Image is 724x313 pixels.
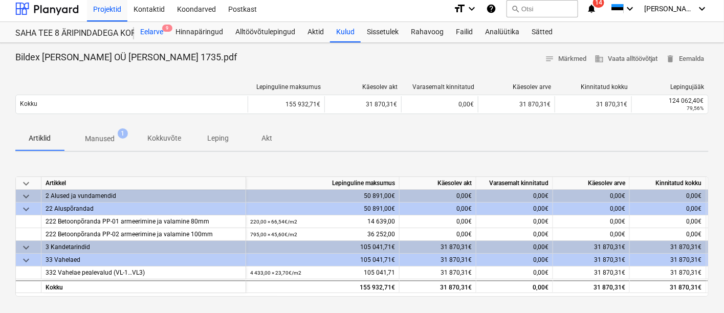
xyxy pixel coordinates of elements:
div: 0,00€ [553,215,630,228]
span: keyboard_arrow_down [20,177,32,190]
a: Analüütika [479,22,525,42]
div: Käesolev akt [400,177,476,190]
div: 50 891,00€ [246,203,400,215]
span: Märkmed [545,53,586,65]
div: 155 932,71€ [248,96,324,113]
span: 33 Vahelaed [46,256,80,263]
span: 22 Aluspõrandad [46,205,94,212]
div: 31 870,31€ [400,254,476,266]
div: 0,00€ [630,190,707,203]
a: Rahavoog [405,22,450,42]
p: Bildex [PERSON_NAME] OÜ [PERSON_NAME] 1735.pdf [15,51,237,63]
div: 36 252,00 [250,228,395,241]
div: 31 870,31€ [478,96,555,113]
div: 31 870,31€ [400,241,476,254]
span: Vaata alltöövõtjat [595,53,658,65]
span: search [511,5,519,13]
span: 0,00€ [687,218,702,225]
p: Artiklid [28,133,52,144]
div: 31 870,31€ [400,266,476,279]
span: notes [545,54,554,63]
div: Lepinguline maksumus [252,83,321,91]
span: delete [666,54,675,63]
div: Eelarve [134,22,169,42]
div: 31 870,31€ [630,241,707,254]
span: 31 870,31€ [671,269,702,276]
small: 4 433,00 × 23,70€ / m2 [250,270,301,276]
div: 31 870,31€ [630,280,707,293]
a: Aktid [301,22,330,42]
div: 0,00€ [476,203,553,215]
div: 31 870,31€ [553,280,630,293]
div: 0,00€ [553,228,630,241]
div: Artikkel [41,177,246,190]
p: Manused [85,133,115,144]
div: Kokku [41,280,246,293]
i: Abikeskus [486,3,496,15]
a: Eelarve9 [134,22,169,42]
div: 31 870,31€ [553,266,630,279]
div: 0,00€ [476,266,553,279]
span: keyboard_arrow_down [20,241,32,254]
span: 2 Alused ja vundamendid [46,192,116,199]
button: Märkmed [541,51,590,67]
div: Varasemalt kinnitatud [476,177,553,190]
div: 0,00€ [400,215,476,228]
div: Käesolev arve [482,83,551,91]
div: 0,00€ [476,241,553,254]
i: keyboard_arrow_down [696,3,709,15]
span: 222 Betoonpõranda PP-01 armeerimine ja valamine 80mm [46,218,209,225]
div: Käesolev akt [329,83,398,91]
div: Failid [450,22,479,42]
i: format_size [453,3,466,15]
span: 9 [162,25,172,32]
div: 0,00€ [400,190,476,203]
span: 1 [118,128,128,139]
div: 31 870,31€ [555,96,631,113]
iframe: Chat Widget [673,264,724,313]
p: Leping [206,133,230,144]
span: keyboard_arrow_down [20,203,32,215]
i: keyboard_arrow_down [624,3,636,15]
div: Lepinguline maksumus [246,177,400,190]
a: Sissetulek [361,22,405,42]
span: Eemalda [666,53,705,65]
div: 105 041,71€ [246,254,400,266]
div: 50 891,00€ [246,190,400,203]
p: Kokku [20,100,37,108]
a: Sätted [525,22,559,42]
span: 332 Vahelae pealevalud (VL-1…VL3) [46,269,145,276]
div: 31 870,31€ [553,254,630,266]
small: 220,00 × 66,54€ / m2 [250,219,297,225]
div: Varasemalt kinnitatud [406,83,474,91]
small: 79,56% [687,105,704,111]
span: [PERSON_NAME] [644,5,695,13]
div: 0,00€ [476,190,553,203]
span: 0,00€ [687,231,702,238]
div: 0,00€ [476,215,553,228]
small: 795,00 × 45,60€ / m2 [250,232,297,237]
div: 0,00€ [553,203,630,215]
div: 155 932,71€ [246,280,400,293]
p: Akt [255,133,279,144]
div: 31 870,31€ [553,241,630,254]
i: keyboard_arrow_down [466,3,478,15]
div: Kinnitatud kokku [559,83,628,91]
span: 222 Betoonpõranda PP-02 armeerimine ja valamine 100mm [46,231,213,238]
div: 0,00€ [400,228,476,241]
div: 14 639,00 [250,215,395,228]
span: keyboard_arrow_down [20,254,32,266]
a: Hinnapäringud [169,22,229,42]
i: notifications [586,3,597,15]
a: Alltöövõtulepingud [229,22,301,42]
div: Lepingujääk [636,83,705,91]
div: Käesolev arve [553,177,630,190]
div: 0,00€ [401,96,478,113]
div: 31 870,31€ [324,96,401,113]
